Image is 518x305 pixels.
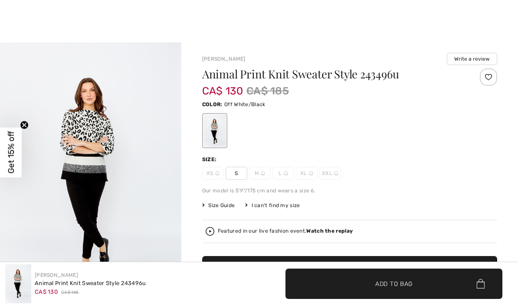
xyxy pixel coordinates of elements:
img: ring-m.svg [309,171,313,175]
span: CA$ 130 [35,289,58,295]
iframe: Opens a widget where you can find more information [461,279,509,301]
div: Featured in our live fashion event. [218,228,353,234]
span: Size Guide [202,201,235,209]
span: Off White/Black [224,101,266,107]
strong: Watch the replay [306,228,353,234]
span: M [249,167,271,180]
div: Size: [202,156,219,163]
div: I can't find my size [245,201,300,209]
span: Get 15% off [6,131,16,174]
a: [PERSON_NAME] [202,56,246,62]
div: Animal Print Knit Sweater Style 243496u [35,279,146,288]
img: Watch the replay [206,227,214,236]
img: Animal Print Knit Sweater Style 243496U [5,264,31,303]
button: Write a review [447,53,497,65]
a: [PERSON_NAME] [35,272,78,278]
button: Add to Bag [285,269,502,299]
img: ring-m.svg [284,171,288,175]
div: Off White/Black [203,114,226,147]
span: CA$ 185 [246,83,289,99]
img: ring-m.svg [215,171,220,175]
span: S [226,167,247,180]
span: XS [202,167,224,180]
button: Add to Bag [202,256,497,286]
button: Close teaser [20,121,29,130]
img: ring-m.svg [261,171,265,175]
span: L [272,167,294,180]
span: XXL [319,167,341,180]
span: Color: [202,101,223,107]
span: Add to Bag [375,279,413,288]
h1: Animal Print Knit Sweater Style 243496u [202,68,448,80]
span: CA$ 185 [61,289,79,296]
span: XL [296,167,318,180]
img: ring-m.svg [334,171,338,175]
div: Our model is 5'9"/175 cm and wears a size 6. [202,187,497,195]
span: CA$ 130 [202,76,243,97]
